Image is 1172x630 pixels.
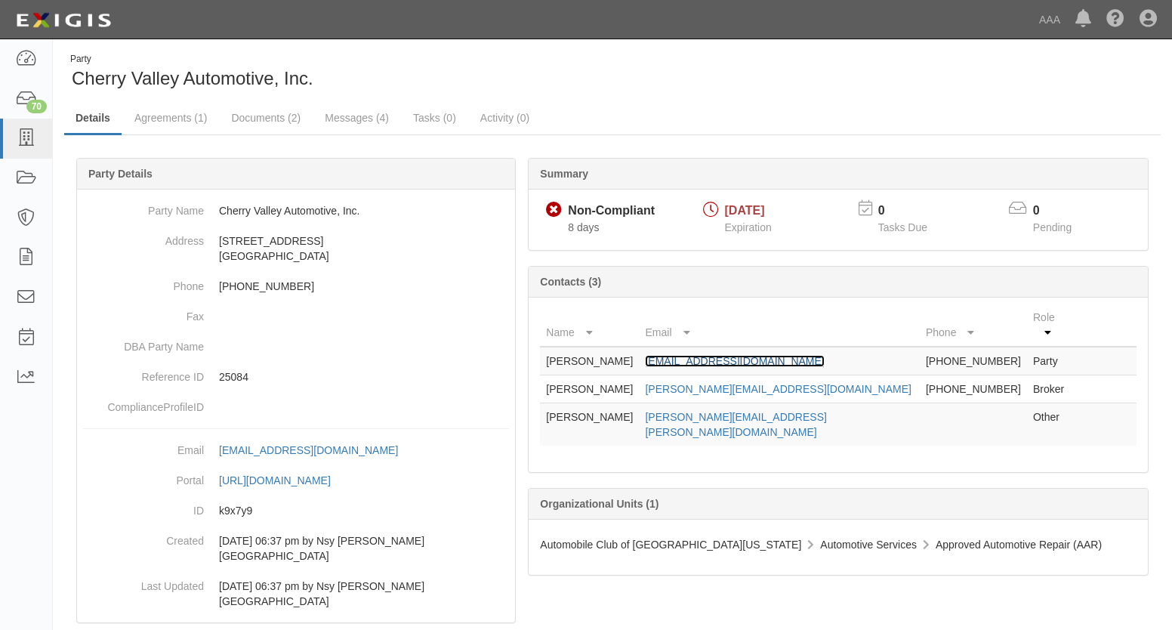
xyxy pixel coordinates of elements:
[219,443,398,458] div: [EMAIL_ADDRESS][DOMAIN_NAME]
[402,103,467,133] a: Tasks (0)
[469,103,541,133] a: Activity (0)
[820,539,917,551] span: Automotive Services
[540,498,658,510] b: Organizational Units (1)
[568,221,599,233] span: Since 09/15/2025
[1106,11,1124,29] i: Help Center - Complianz
[1033,221,1072,233] span: Pending
[83,196,204,218] dt: Party Name
[645,411,826,438] a: [PERSON_NAME][EMAIL_ADDRESS][PERSON_NAME][DOMAIN_NAME]
[1027,304,1076,347] th: Role
[540,375,639,403] td: [PERSON_NAME]
[64,53,601,91] div: Cherry Valley Automotive, Inc.
[540,168,588,180] b: Summary
[219,474,347,486] a: [URL][DOMAIN_NAME]
[920,304,1027,347] th: Phone
[83,526,204,548] dt: Created
[83,465,204,488] dt: Portal
[219,444,415,456] a: [EMAIL_ADDRESS][DOMAIN_NAME]
[878,221,927,233] span: Tasks Due
[64,103,122,135] a: Details
[639,304,919,347] th: Email
[878,202,946,220] p: 0
[88,168,153,180] b: Party Details
[123,103,218,133] a: Agreements (1)
[83,571,204,594] dt: Last Updated
[725,221,772,233] span: Expiration
[546,202,562,218] i: Non-Compliant
[83,526,509,571] dd: 07/11/2025 06:37 pm by Nsy Archibong-Usoro
[540,403,639,446] td: [PERSON_NAME]
[1027,375,1076,403] td: Broker
[72,68,313,88] span: Cherry Valley Automotive, Inc.
[83,226,204,249] dt: Address
[83,571,509,616] dd: 07/11/2025 06:37 pm by Nsy Archibong-Usoro
[1027,347,1076,375] td: Party
[540,347,639,375] td: [PERSON_NAME]
[1033,202,1090,220] p: 0
[645,355,824,367] a: [EMAIL_ADDRESS][DOMAIN_NAME]
[70,53,313,66] div: Party
[83,496,204,518] dt: ID
[83,435,204,458] dt: Email
[26,100,47,113] div: 70
[920,375,1027,403] td: [PHONE_NUMBER]
[83,271,509,301] dd: [PHONE_NUMBER]
[920,347,1027,375] td: [PHONE_NUMBER]
[83,196,509,226] dd: Cherry Valley Automotive, Inc.
[220,103,312,133] a: Documents (2)
[1032,5,1068,35] a: AAA
[83,226,509,271] dd: [STREET_ADDRESS] [GEOGRAPHIC_DATA]
[83,301,204,324] dt: Fax
[83,392,204,415] dt: ComplianceProfileID
[83,271,204,294] dt: Phone
[725,204,765,217] span: [DATE]
[83,332,204,354] dt: DBA Party Name
[219,369,509,384] p: 25084
[540,304,639,347] th: Name
[936,539,1102,551] span: Approved Automotive Repair (AAR)
[568,202,655,220] div: Non-Compliant
[540,276,601,288] b: Contacts (3)
[313,103,400,133] a: Messages (4)
[1027,403,1076,446] td: Other
[83,362,204,384] dt: Reference ID
[540,539,801,551] span: Automobile Club of [GEOGRAPHIC_DATA][US_STATE]
[11,7,116,34] img: logo-5460c22ac91f19d4615b14bd174203de0afe785f0fc80cf4dbbc73dc1793850b.png
[645,383,911,395] a: [PERSON_NAME][EMAIL_ADDRESS][DOMAIN_NAME]
[83,496,509,526] dd: k9x7y9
